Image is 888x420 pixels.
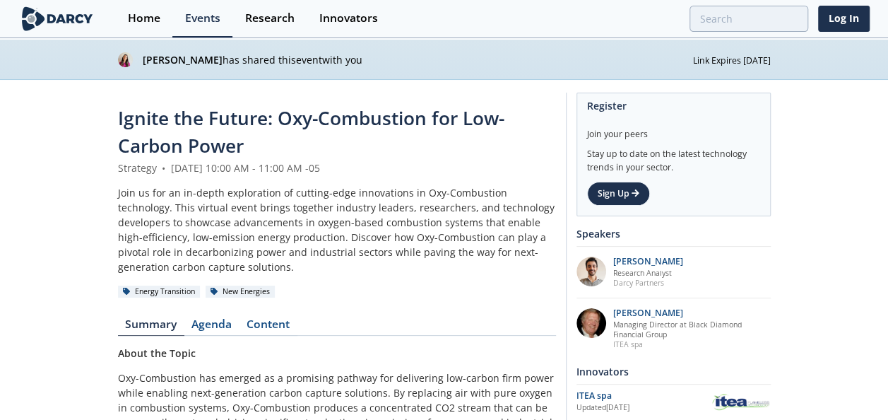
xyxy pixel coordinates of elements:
[118,185,556,274] div: Join us for an in-depth exploration of cutting-edge innovations in Oxy-Combustion technology. Thi...
[576,257,606,286] img: e78dc165-e339-43be-b819-6f39ce58aec6
[239,319,297,336] a: Content
[576,308,606,338] img: 5c882eca-8b14-43be-9dc2-518e113e9a37
[185,13,220,24] div: Events
[19,6,96,31] img: logo-wide.svg
[689,6,808,32] input: Advanced Search
[587,118,760,141] div: Join your peers
[143,52,693,67] p: has shared this event with you
[118,52,133,67] img: PjDKf9DvQFCexQEOckkA
[319,13,378,24] div: Innovators
[613,320,763,339] p: Managing Director at Black Diamond Financial Group
[118,286,201,298] div: Energy Transition
[160,161,168,175] span: •
[184,319,239,336] a: Agenda
[818,6,870,32] a: Log In
[128,13,160,24] div: Home
[711,392,771,412] img: ITEA spa
[613,308,763,318] p: [PERSON_NAME]
[613,257,683,267] p: [PERSON_NAME]
[118,346,196,360] strong: About the Topic
[118,161,556,175] div: Strategy [DATE] 10:00 AM - 11:00 AM -05
[613,278,683,288] p: Darcy Partners
[587,182,650,206] a: Sign Up
[143,53,223,66] strong: [PERSON_NAME]
[576,390,711,402] div: ITEA spa
[613,268,683,278] p: Research Analyst
[576,221,771,246] div: Speakers
[613,339,763,349] p: ITEA spa
[587,93,760,118] div: Register
[576,390,771,414] a: ITEA spa Updated[DATE] ITEA spa
[576,359,771,384] div: Innovators
[118,319,184,336] a: Summary
[206,286,276,298] div: New Energies
[245,13,295,24] div: Research
[587,141,760,174] div: Stay up to date on the latest technology trends in your sector.
[118,105,504,158] span: Ignite the Future: Oxy-Combustion for Low-Carbon Power
[693,52,771,67] div: Link Expires [DATE]
[576,402,711,414] div: Updated [DATE]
